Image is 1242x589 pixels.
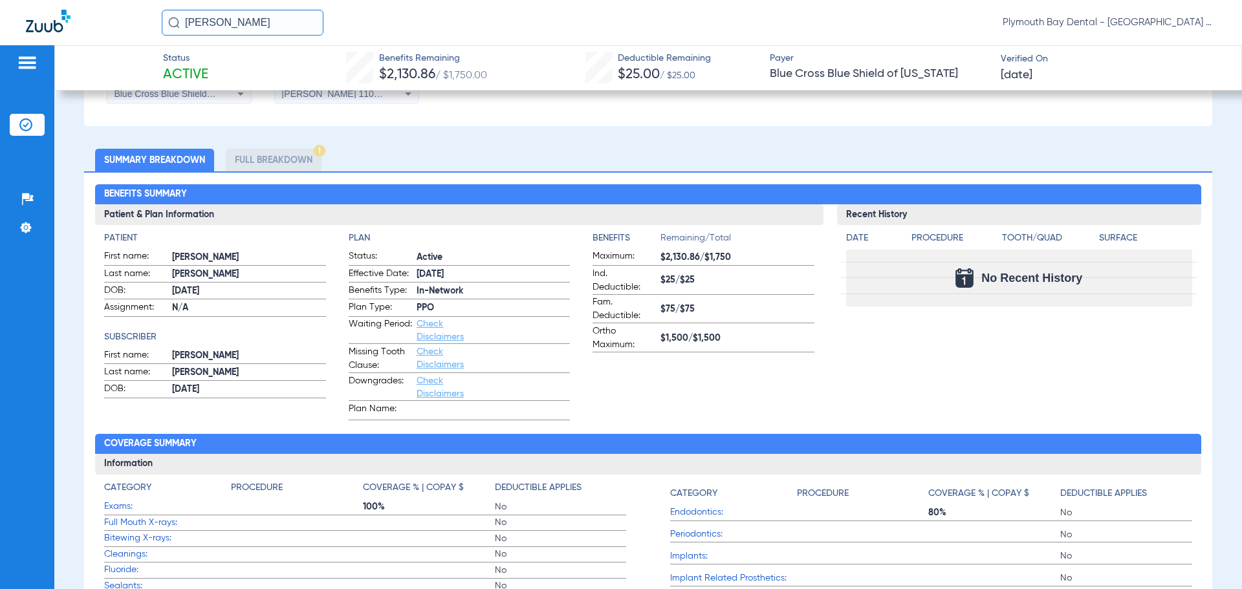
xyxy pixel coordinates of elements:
span: Missing Tooth Clause: [349,345,412,372]
app-breakdown-title: Procedure [231,481,363,499]
iframe: Chat Widget [1177,527,1242,589]
span: [PERSON_NAME] [172,268,325,281]
span: Status [163,52,208,65]
input: Search for patients [162,10,323,36]
span: Benefits Remaining [379,52,487,65]
app-breakdown-title: Tooth/Quad [1002,231,1095,250]
h2: Benefits Summary [95,184,1201,205]
li: Summary Breakdown [95,149,214,171]
span: Plan Type: [349,301,412,316]
span: Fluoride: [104,563,231,577]
h4: Deductible Applies [1060,487,1147,500]
span: [DATE] [172,284,325,298]
app-breakdown-title: Deductible Applies [1060,481,1192,505]
span: Downgrades: [349,374,412,400]
span: N/A [172,301,325,315]
span: Bitewing X-rays: [104,531,231,545]
span: Endodontics: [670,506,797,519]
span: Remaining/Total [660,231,814,250]
span: Assignment: [104,301,168,316]
span: Cleanings: [104,548,231,561]
h3: Information [95,454,1201,475]
span: Effective Date: [349,267,412,283]
h4: Category [104,481,151,495]
span: No [495,532,627,545]
app-breakdown-title: Surface [1099,231,1192,250]
span: [DATE] [1001,67,1032,83]
span: Ind. Deductible: [593,267,656,294]
app-breakdown-title: Plan [349,231,570,245]
h4: Procedure [797,487,849,500]
span: Fam. Deductible: [593,295,656,323]
h4: Patient [104,231,325,245]
span: 80% [928,506,1060,519]
img: Calendar [955,268,974,288]
span: Status: [349,250,412,265]
h3: Patient & Plan Information [95,204,823,225]
span: [DATE] [172,383,325,396]
app-breakdown-title: Procedure [797,481,929,505]
span: [PERSON_NAME] [172,251,325,264]
span: / $25.00 [660,71,695,80]
span: 100% [363,500,495,513]
span: DOB: [104,382,168,398]
a: Check Disclaimers [417,376,464,398]
h4: Coverage % | Copay $ [928,487,1029,500]
span: PPO [417,301,570,315]
span: First name: [104,348,168,364]
h4: Surface [1099,231,1192,245]
h4: Date [846,231,900,245]
img: Hazard [314,145,325,156]
a: Check Disclaimers [417,347,464,369]
h3: Recent History [837,204,1201,225]
span: Implants: [670,550,797,563]
span: Plan Name: [349,402,412,420]
li: Full Breakdown [226,149,321,171]
span: Maximum: [593,250,656,265]
span: $1,500/$1,500 [660,332,814,345]
span: $25/$25 [660,273,814,287]
app-breakdown-title: Benefits [593,231,660,250]
h4: Deductible Applies [495,481,582,495]
h4: Category [670,487,717,500]
span: Implant Related Prosthetics: [670,572,797,585]
h4: Coverage % | Copay $ [363,481,464,495]
span: / $1,750.00 [435,70,487,81]
span: No [495,548,627,561]
span: No [1060,550,1192,562]
h4: Procedure [911,231,997,245]
app-breakdown-title: Coverage % | Copay $ [928,481,1060,505]
span: $2,130.86 [379,68,435,81]
span: In-Network [417,284,570,298]
app-breakdown-title: Procedure [911,231,997,250]
span: [PERSON_NAME] 1104578426 [281,89,409,99]
span: Full Mouth X-rays: [104,516,231,530]
span: Last name: [104,267,168,283]
span: Active [163,66,208,84]
h2: Coverage Summary [95,434,1201,455]
span: [PERSON_NAME] [172,366,325,380]
h4: Procedure [231,481,283,495]
span: Benefits Type: [349,284,412,299]
span: Blue Cross Blue Shield Of [US_STATE] [114,89,272,99]
app-breakdown-title: Category [104,481,231,499]
app-breakdown-title: Deductible Applies [495,481,627,499]
span: First name: [104,250,168,265]
span: $25.00 [618,68,660,81]
span: [DATE] [417,268,570,281]
span: Deductible Remaining [618,52,711,65]
app-breakdown-title: Category [670,481,797,505]
a: Check Disclaimers [417,319,464,341]
img: Zuub Logo [26,10,71,32]
span: DOB: [104,284,168,299]
span: No [1060,528,1192,541]
h4: Subscriber [104,330,325,344]
span: $2,130.86/$1,750 [660,251,814,264]
h4: Benefits [593,231,660,245]
span: Ortho Maximum: [593,325,656,352]
span: Plymouth Bay Dental - [GEOGRAPHIC_DATA] Dental [1003,16,1216,29]
img: Search Icon [168,17,180,28]
span: Verified On [1001,52,1221,66]
span: Payer [770,52,990,65]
